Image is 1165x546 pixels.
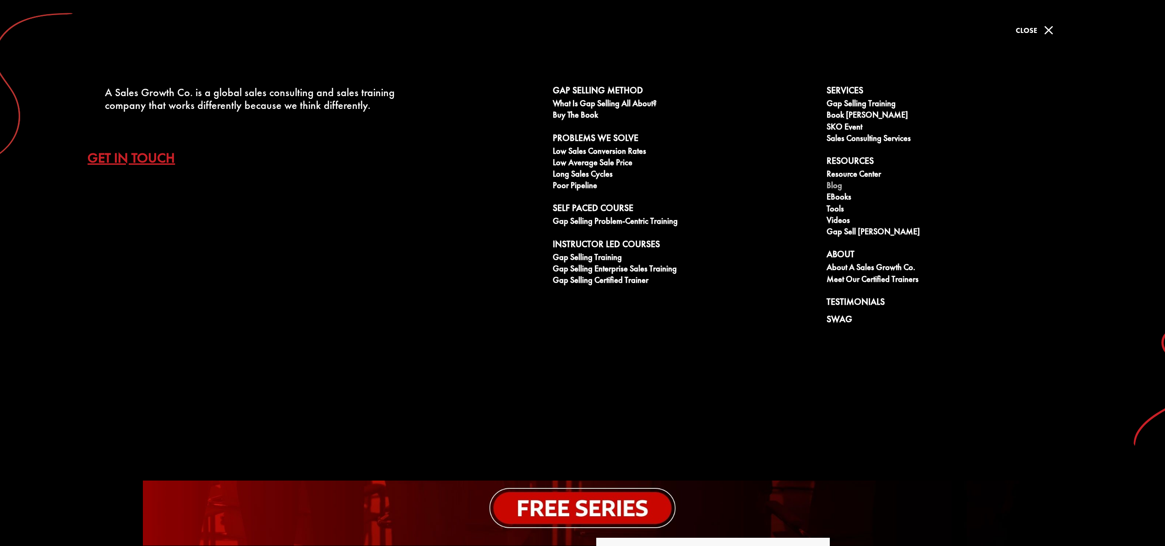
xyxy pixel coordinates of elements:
span: M [1040,21,1058,39]
a: Tools [827,204,1090,216]
a: Services [827,85,1090,99]
a: Buy The Book [553,110,817,122]
a: Swag [827,314,1090,328]
a: Poor Pipeline [553,181,817,192]
a: Gap Selling Enterprise Sales Training [553,264,817,276]
a: Meet our Certified Trainers [827,275,1090,286]
a: Sales Consulting Services [827,134,1090,145]
a: Problems We Solve [553,133,817,146]
a: Gap Selling Method [553,85,817,99]
a: eBooks [827,192,1090,204]
a: What is Gap Selling all about? [553,99,817,110]
span: Close [1016,26,1037,35]
a: Low Average Sale Price [553,158,817,169]
a: Gap Selling Training [827,99,1090,110]
a: Resources [827,156,1090,169]
a: Long Sales Cycles [553,169,817,181]
a: Low Sales Conversion Rates [553,146,817,158]
a: Resource Center [827,169,1090,181]
a: About [827,249,1090,263]
a: Gap Sell [PERSON_NAME] [827,227,1090,238]
a: Instructor Led Courses [553,239,817,253]
div: A Sales Growth Co. is a global sales consulting and sales training company that works differently... [87,86,441,123]
a: Book [PERSON_NAME] [827,110,1090,122]
a: Get In Touch [87,142,189,174]
a: Gap Selling Training [553,253,817,264]
a: Self Paced Course [553,203,817,216]
a: Gap Selling Problem-Centric Training [553,216,817,228]
strong: Why we ask for this [1,124,48,129]
a: Testimonials [827,297,1090,310]
a: SKO Event [827,122,1090,134]
a: Videos [827,216,1090,227]
a: Gap Selling Certified Trainer [553,276,817,287]
a: Blog [827,181,1090,192]
a: About A Sales Growth Co. [827,263,1090,274]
